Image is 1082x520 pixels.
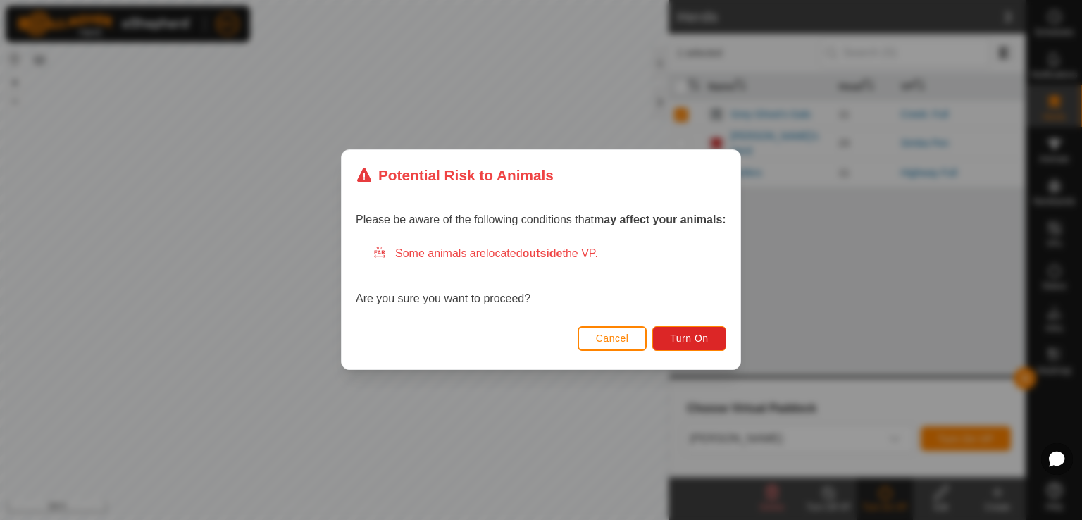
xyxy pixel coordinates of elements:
[356,246,726,308] div: Are you sure you want to proceed?
[373,246,726,263] div: Some animals are
[671,333,709,345] span: Turn On
[356,164,554,186] div: Potential Risk to Animals
[653,326,726,351] button: Turn On
[486,248,598,260] span: located the VP.
[356,214,726,226] span: Please be aware of the following conditions that
[596,333,629,345] span: Cancel
[594,214,726,226] strong: may affect your animals:
[578,326,647,351] button: Cancel
[523,248,563,260] strong: outside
